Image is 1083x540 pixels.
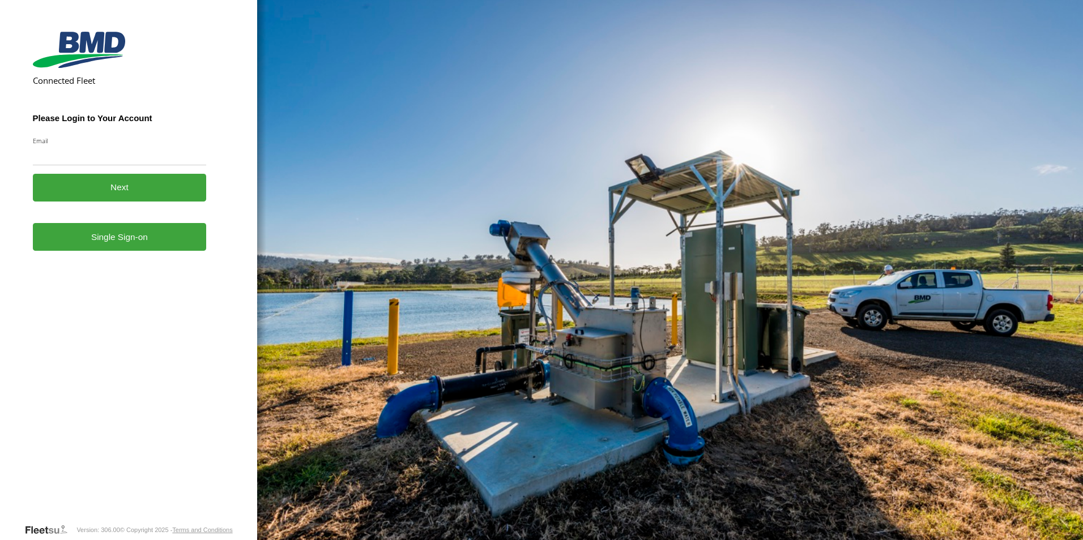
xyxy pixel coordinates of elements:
button: Next [33,174,207,202]
label: Email [33,136,207,145]
h3: Please Login to Your Account [33,113,207,123]
div: Version: 306.00 [76,526,120,533]
img: BMD [33,32,125,68]
div: © Copyright 2025 - [120,526,233,533]
a: Single Sign-on [33,223,207,251]
a: Terms and Conditions [172,526,232,533]
a: Visit our Website [24,524,76,535]
h2: Connected Fleet [33,75,207,86]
